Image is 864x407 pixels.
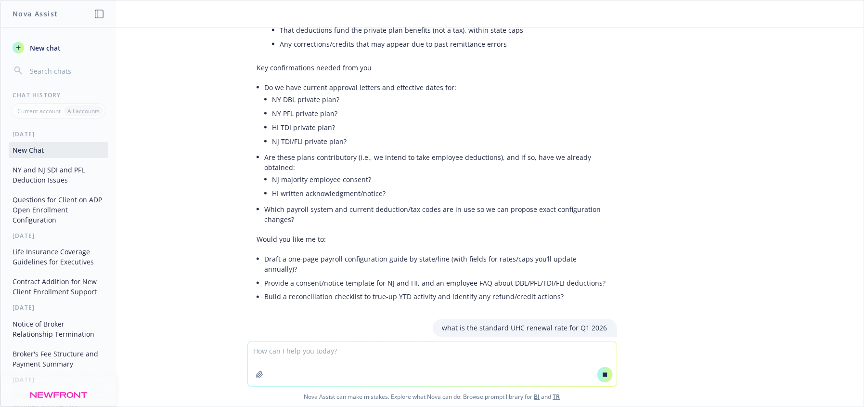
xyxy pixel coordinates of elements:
li: Are these plans contributory (i.e., we intend to take employee deductions), and if so, have we al... [265,150,607,202]
li: HI written acknowledgment/notice? [272,186,607,200]
h1: Nova Assist [13,9,58,19]
a: TR [553,393,560,401]
a: BI [534,393,540,401]
li: Provide a consent/notice template for NJ and HI, and an employee FAQ about DBL/PFL/TDI/FLI deduct... [265,276,607,290]
div: Chat History [1,91,116,99]
span: New chat [28,43,61,53]
button: Notice of Broker Relationship Termination [9,316,108,342]
p: All accounts [67,107,100,115]
li: NY DBL private plan? [272,92,607,106]
li: NJ majority employee consent? [272,172,607,186]
li: NJ TDI/FLI private plan? [272,134,607,148]
li: Do we have current approval letters and effective dates for: [265,80,607,150]
button: Broker's Fee Structure and Payment Summary [9,346,108,372]
p: Would you like me to: [257,234,607,244]
div: [DATE] [1,303,116,312]
li: Any corrections/credits that may appear due to past remittance errors [280,37,607,51]
p: what is the standard UHC renewal rate for Q1 2026 [442,323,607,333]
li: Build a reconciliation checklist to true-up YTD activity and identify any refund/credit actions? [265,290,607,304]
button: Questions for Client on ADP Open Enrollment Configuration [9,192,108,228]
p: Key confirmations needed from you [257,63,607,73]
span: Nova Assist can make mistakes. Explore what Nova can do: Browse prompt library for and [4,387,860,407]
p: Current account [17,107,61,115]
li: Draft a one-page payroll configuration guide by state/line (with fields for rates/caps you’ll upd... [265,252,607,276]
input: Search chats [28,64,104,78]
div: [DATE] [1,130,116,138]
li: HI TDI private plan? [272,120,607,134]
div: [DATE] [1,232,116,240]
li: That deductions fund the private plan benefits (not a tax), within state caps [280,23,607,37]
button: New Chat [9,142,108,158]
button: NY and NJ SDI and PFL Deduction Issues [9,162,108,188]
li: NY PFL private plan? [272,106,607,120]
li: Which payroll system and current deduction/tax codes are in use so we can propose exact configura... [265,202,607,226]
div: [DATE] [1,376,116,384]
button: New chat [9,39,108,56]
button: Life Insurance Coverage Guidelines for Executives [9,244,108,270]
button: Contract Addition for New Client Enrollment Support [9,274,108,300]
